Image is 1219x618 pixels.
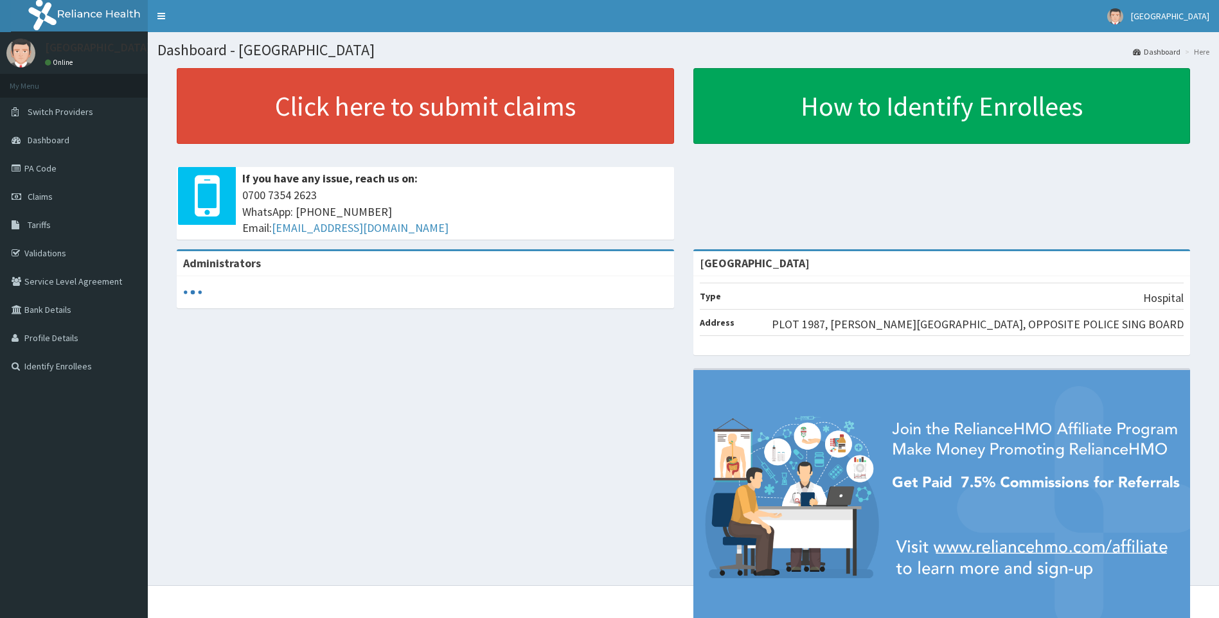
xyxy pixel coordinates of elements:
[28,106,93,118] span: Switch Providers
[157,42,1209,58] h1: Dashboard - [GEOGRAPHIC_DATA]
[1133,46,1180,57] a: Dashboard
[28,191,53,202] span: Claims
[272,220,449,235] a: [EMAIL_ADDRESS][DOMAIN_NAME]
[700,290,721,302] b: Type
[6,39,35,67] img: User Image
[1131,10,1209,22] span: [GEOGRAPHIC_DATA]
[1107,8,1123,24] img: User Image
[700,317,734,328] b: Address
[177,68,674,144] a: Click here to submit claims
[693,68,1191,144] a: How to Identify Enrollees
[45,58,76,67] a: Online
[183,283,202,302] svg: audio-loading
[242,187,668,236] span: 0700 7354 2623 WhatsApp: [PHONE_NUMBER] Email:
[45,42,151,53] p: [GEOGRAPHIC_DATA]
[183,256,261,270] b: Administrators
[772,316,1184,333] p: PLOT 1987, [PERSON_NAME][GEOGRAPHIC_DATA], OPPOSITE POLICE SING BOARD
[28,134,69,146] span: Dashboard
[1182,46,1209,57] li: Here
[242,171,418,186] b: If you have any issue, reach us on:
[1143,290,1184,306] p: Hospital
[28,219,51,231] span: Tariffs
[700,256,810,270] strong: [GEOGRAPHIC_DATA]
